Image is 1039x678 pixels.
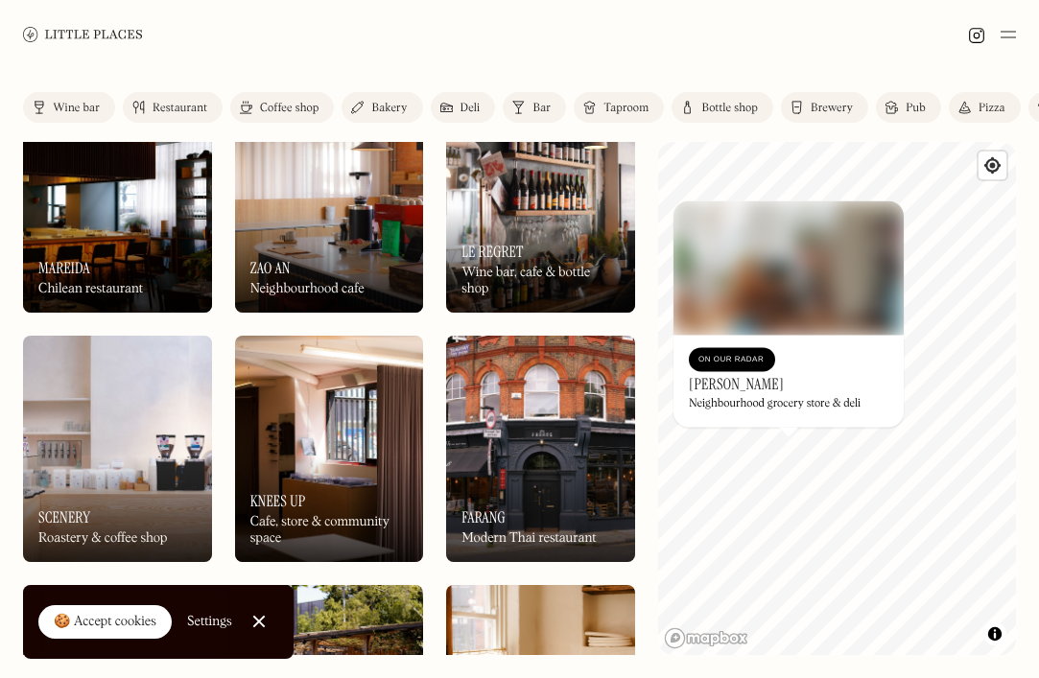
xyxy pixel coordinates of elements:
[673,200,904,335] img: Gladwell's
[38,259,90,277] h3: Mareida
[38,530,167,547] div: Roastery & coffee shop
[906,103,926,114] div: Pub
[446,86,635,313] img: Le Regret
[503,92,566,123] a: Bar
[431,92,496,123] a: Deli
[446,336,635,562] img: Farang
[230,92,334,123] a: Coffee shop
[235,86,424,313] img: Zao An
[698,350,766,369] div: On Our Radar
[979,152,1006,179] button: Find my location
[876,92,941,123] a: Pub
[240,602,278,641] a: Close Cookie Popup
[23,86,212,313] a: MareidaMareidaMareidaChilean restaurant
[258,621,259,622] div: Close Cookie Popup
[673,200,904,427] a: Gladwell'sGladwell'sOn Our Radar[PERSON_NAME]Neighbourhood grocery store & deli
[603,103,649,114] div: Taproom
[153,103,207,114] div: Restaurant
[23,92,115,123] a: Wine bar
[371,103,407,114] div: Bakery
[23,336,212,562] img: Scenery
[260,103,319,114] div: Coffee shop
[658,142,1016,655] canvas: Map
[461,243,523,261] h3: Le Regret
[461,508,506,526] h3: Farang
[689,398,861,411] div: Neighbourhood grocery store & deli
[664,627,748,649] a: Mapbox homepage
[461,530,596,547] div: Modern Thai restaurant
[461,265,620,297] div: Wine bar, cafe & bottle shop
[187,600,232,643] a: Settings
[574,92,664,123] a: Taproom
[250,492,306,510] h3: Knees Up
[446,336,635,562] a: FarangFarangFarangModern Thai restaurant
[989,623,1001,644] span: Toggle attribution
[460,103,481,114] div: Deli
[672,92,773,123] a: Bottle shop
[235,86,424,313] a: Zao AnZao AnZao AnNeighbourhood cafe
[38,508,90,526] h3: Scenery
[38,281,143,297] div: Chilean restaurant
[235,336,424,562] a: Knees UpKnees UpKnees UpCafe, store & community space
[250,281,365,297] div: Neighbourhood cafe
[979,103,1005,114] div: Pizza
[123,92,223,123] a: Restaurant
[811,103,853,114] div: Brewery
[53,103,100,114] div: Wine bar
[781,92,868,123] a: Brewery
[689,375,784,393] h3: [PERSON_NAME]
[38,605,172,640] a: 🍪 Accept cookies
[342,92,422,123] a: Bakery
[983,622,1006,645] button: Toggle attribution
[446,86,635,313] a: Le RegretLe RegretLe RegretWine bar, cafe & bottle shop
[250,514,409,547] div: Cafe, store & community space
[949,92,1021,123] a: Pizza
[701,103,758,114] div: Bottle shop
[23,86,212,313] img: Mareida
[235,336,424,562] img: Knees Up
[187,615,232,628] div: Settings
[23,336,212,562] a: SceneryScenerySceneryRoastery & coffee shop
[250,259,291,277] h3: Zao An
[54,613,156,632] div: 🍪 Accept cookies
[532,103,551,114] div: Bar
